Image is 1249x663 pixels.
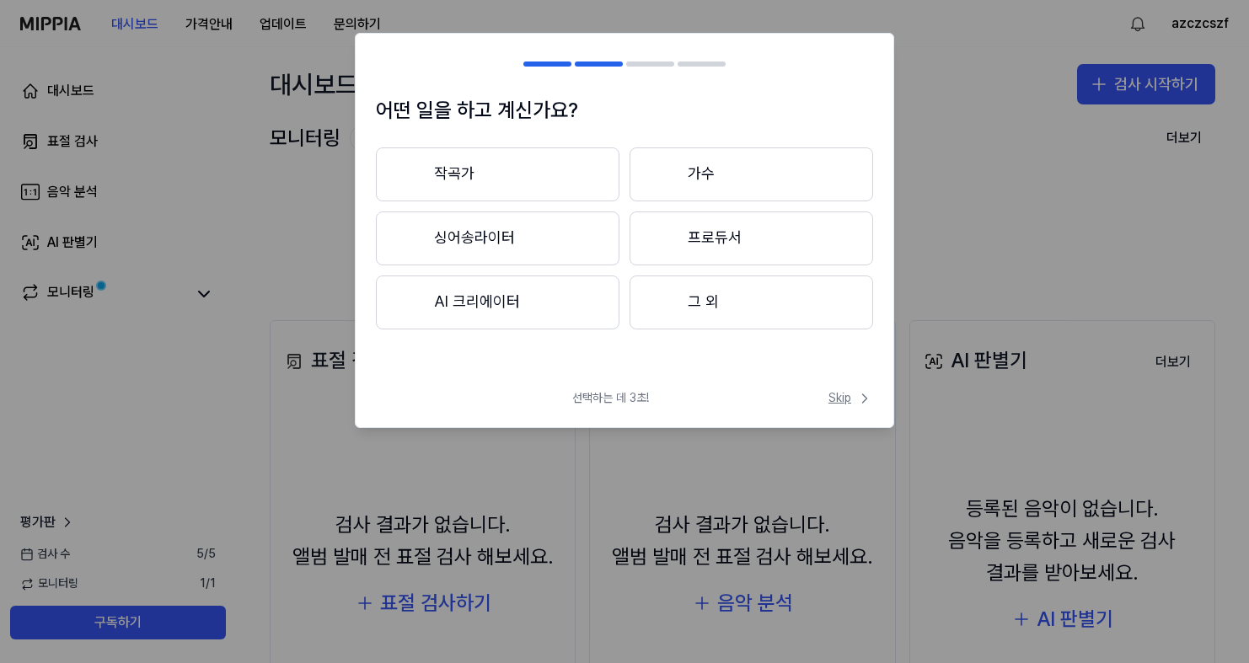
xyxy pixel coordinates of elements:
[630,275,873,329] button: 그 외
[376,94,873,126] h1: 어떤 일을 하고 계신가요?
[825,390,873,407] button: Skip
[630,147,873,201] button: 가수
[572,390,649,407] span: 선택하는 데 3초!
[376,147,619,201] button: 작곡가
[630,211,873,265] button: 프로듀서
[376,211,619,265] button: 싱어송라이터
[376,275,619,329] button: AI 크리에이터
[828,390,873,407] span: Skip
